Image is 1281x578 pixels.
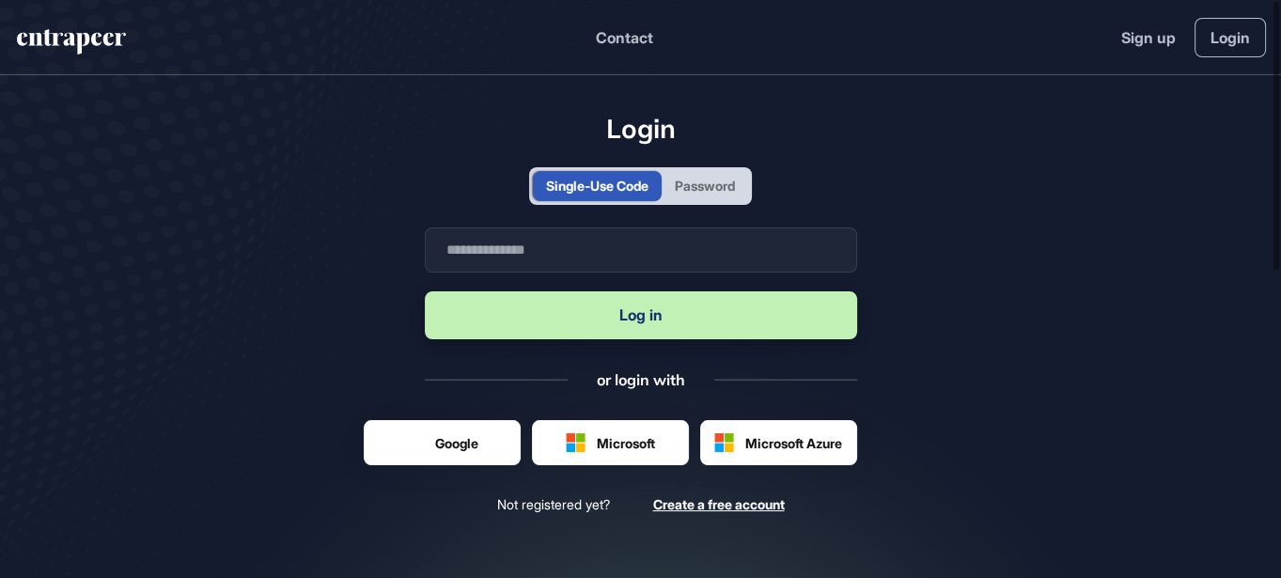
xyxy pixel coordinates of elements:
[596,25,653,50] button: Contact
[15,29,128,61] a: entrapeer-logo
[653,495,785,513] a: Create a free account
[546,176,648,195] div: Single-Use Code
[597,369,685,390] div: or login with
[425,113,857,145] h1: Login
[1195,18,1266,57] a: Login
[425,291,857,339] button: Log in
[1121,26,1176,49] a: Sign up
[675,176,735,195] div: Password
[497,495,610,513] span: Not registered yet?
[653,496,785,512] span: Create a free account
